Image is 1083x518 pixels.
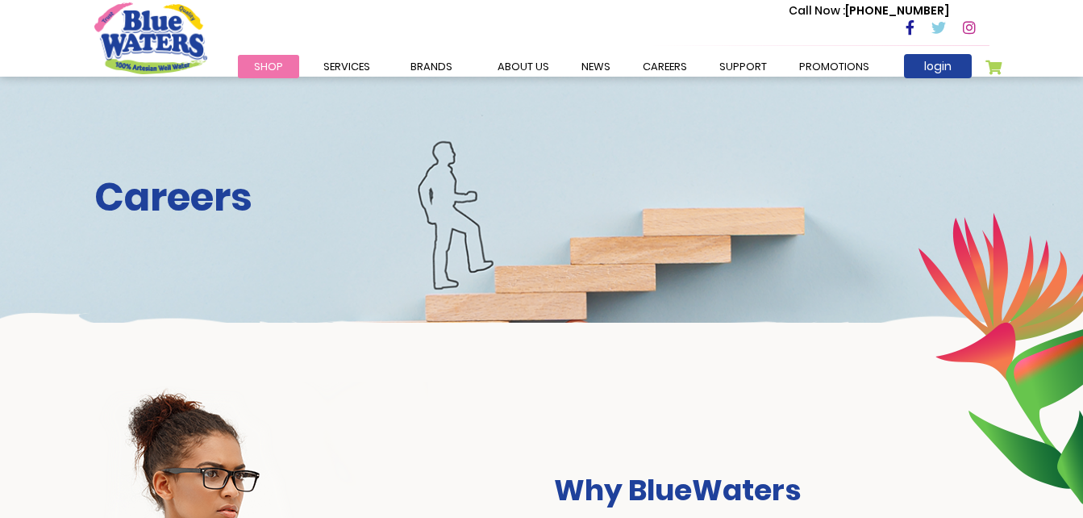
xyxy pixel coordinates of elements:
[323,59,370,74] span: Services
[918,212,1083,504] img: career-intro-leaves.png
[254,59,283,74] span: Shop
[481,55,565,78] a: about us
[783,55,885,78] a: Promotions
[789,2,949,19] p: [PHONE_NUMBER]
[789,2,845,19] span: Call Now :
[554,473,989,508] h3: Why BlueWaters
[627,55,703,78] a: careers
[94,174,989,221] h2: Careers
[565,55,627,78] a: News
[410,59,452,74] span: Brands
[703,55,783,78] a: support
[904,54,972,78] a: login
[94,2,207,73] a: store logo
